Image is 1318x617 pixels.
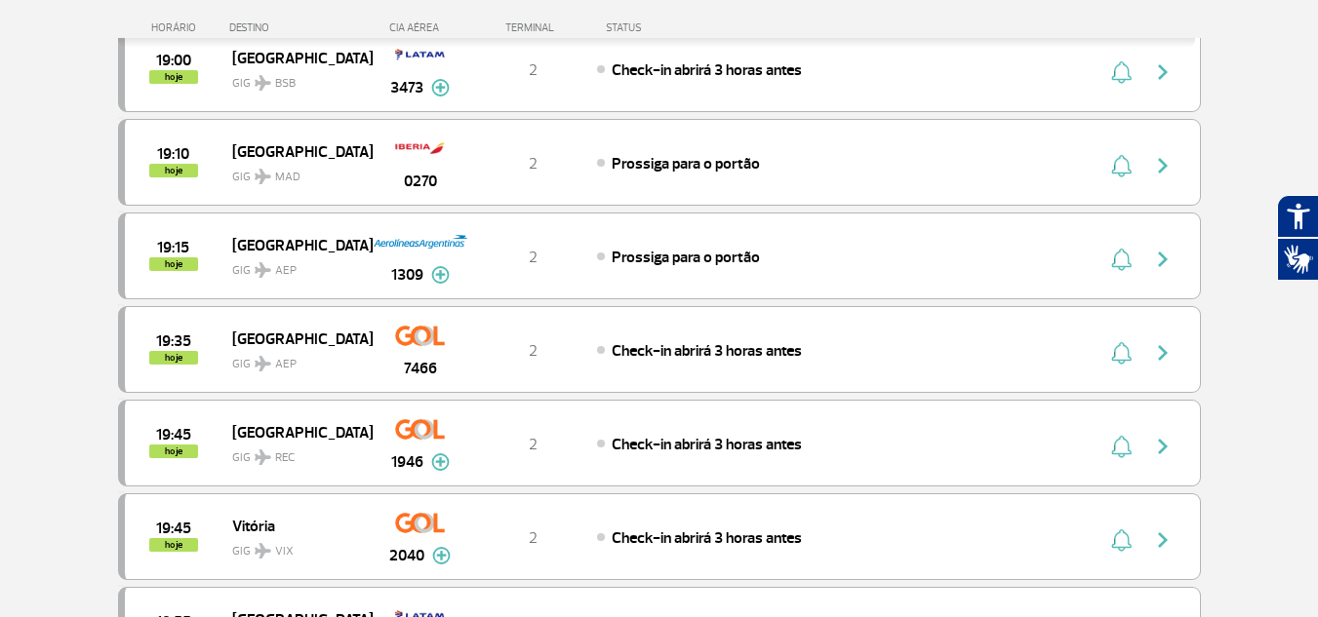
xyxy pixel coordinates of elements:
[232,45,357,70] span: [GEOGRAPHIC_DATA]
[255,543,271,559] img: destiny_airplane.svg
[232,64,357,93] span: GIG
[431,266,450,284] img: mais-info-painel-voo.svg
[389,544,424,567] span: 2040
[156,521,191,535] span: 2025-10-01 19:45:00
[1111,248,1132,271] img: sino-painel-voo.svg
[372,21,469,34] div: CIA AÉREA
[275,169,300,186] span: MAD
[156,54,191,67] span: 2025-10-01 19:00:00
[612,341,802,361] span: Check-in abrirá 3 horas antes
[232,158,357,186] span: GIG
[404,170,437,193] span: 0270
[469,21,596,34] div: TERMINAL
[255,262,271,278] img: destiny_airplane.svg
[612,60,802,80] span: Check-in abrirá 3 horas antes
[156,428,191,442] span: 2025-10-01 19:45:00
[275,449,295,467] span: REC
[391,263,423,287] span: 1309
[232,345,357,373] span: GIG
[232,138,357,164] span: [GEOGRAPHIC_DATA]
[612,528,802,548] span: Check-in abrirá 3 horas antes
[529,60,538,80] span: 2
[149,538,198,552] span: hoje
[275,75,296,93] span: BSB
[149,70,198,84] span: hoje
[232,251,357,280] span: GIG
[232,532,357,560] span: GIG
[529,435,538,454] span: 2
[149,164,198,177] span: hoje
[149,351,198,365] span: hoje
[529,528,538,548] span: 2
[1111,60,1132,84] img: sino-painel-voo.svg
[275,543,294,560] span: VIX
[255,169,271,184] img: destiny_airplane.svg
[156,334,191,348] span: 2025-10-01 19:35:00
[612,435,802,454] span: Check-in abrirá 3 horas antes
[157,147,189,161] span: 2025-10-01 19:10:00
[232,326,357,351] span: [GEOGRAPHIC_DATA]
[275,262,297,280] span: AEP
[432,547,451,564] img: mais-info-painel-voo.svg
[232,513,357,538] span: Vitória
[596,21,755,34] div: STATUS
[229,21,372,34] div: DESTINO
[1277,195,1318,281] div: Plugin de acessibilidade da Hand Talk.
[1151,341,1175,365] img: seta-direita-painel-voo.svg
[255,449,271,465] img: destiny_airplane.svg
[1277,195,1318,238] button: Abrir recursos assistivos.
[1151,154,1175,177] img: seta-direita-painel-voo.svg
[1151,435,1175,458] img: seta-direita-painel-voo.svg
[390,76,423,99] span: 3473
[275,356,297,373] span: AEP
[232,439,357,467] span: GIG
[529,154,538,174] span: 2
[1151,60,1175,84] img: seta-direita-painel-voo.svg
[1111,435,1132,458] img: sino-painel-voo.svg
[391,450,423,474] span: 1946
[232,232,357,257] span: [GEOGRAPHIC_DATA]
[255,356,271,371] img: destiny_airplane.svg
[529,341,538,361] span: 2
[612,248,760,267] span: Prossiga para o portão
[124,21,230,34] div: HORÁRIO
[1111,528,1132,552] img: sino-painel-voo.svg
[149,444,198,458] span: hoje
[431,79,450,96] img: mais-info-painel-voo.svg
[149,257,198,271] span: hoje
[1111,341,1132,365] img: sino-painel-voo.svg
[612,154,760,174] span: Prossiga para o portão
[1111,154,1132,177] img: sino-painel-voo.svg
[1151,248,1175,271] img: seta-direita-painel-voo.svg
[255,75,271,91] img: destiny_airplane.svg
[1151,528,1175,552] img: seta-direita-painel-voo.svg
[529,248,538,267] span: 2
[232,419,357,444] span: [GEOGRAPHIC_DATA]
[431,453,450,471] img: mais-info-painel-voo.svg
[404,357,437,380] span: 7466
[157,241,189,254] span: 2025-10-01 19:15:00
[1277,238,1318,281] button: Abrir tradutor de língua de sinais.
